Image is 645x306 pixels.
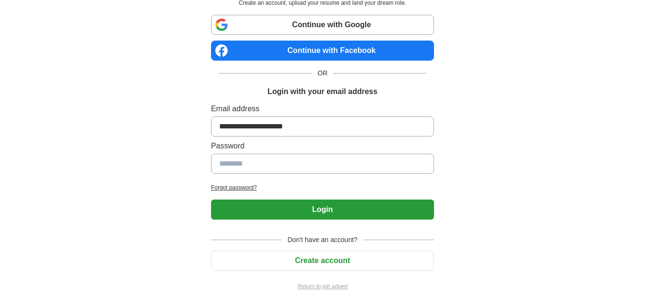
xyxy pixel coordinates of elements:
a: Forgot password? [211,183,434,192]
span: OR [312,68,333,78]
button: Login [211,200,434,220]
label: Email address [211,103,434,115]
a: Return to job advert [211,282,434,291]
a: Continue with Google [211,15,434,35]
a: Create account [211,256,434,264]
span: Don't have an account? [282,235,363,245]
label: Password [211,140,434,152]
h1: Login with your email address [267,86,377,97]
a: Continue with Facebook [211,41,434,61]
button: Create account [211,251,434,271]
